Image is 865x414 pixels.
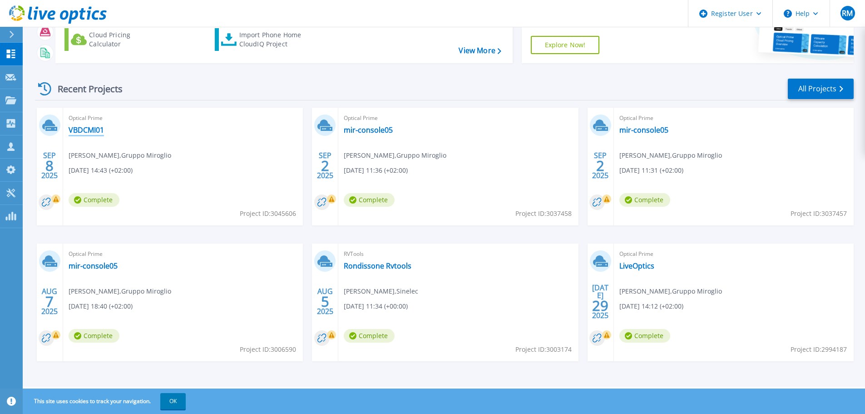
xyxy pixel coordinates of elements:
div: SEP 2025 [316,149,334,182]
span: [PERSON_NAME] , Gruppo Miroglio [619,286,722,296]
span: 29 [592,302,608,309]
span: Optical Prime [619,113,848,123]
span: [DATE] 14:43 (+02:00) [69,165,133,175]
span: This site uses cookies to track your navigation. [25,393,186,409]
span: [PERSON_NAME] , Gruppo Miroglio [69,150,171,160]
div: Recent Projects [35,78,135,100]
a: Cloud Pricing Calculator [64,28,166,51]
a: VBDCMI01 [69,125,104,135]
span: [PERSON_NAME] , Gruppo Miroglio [344,150,446,160]
span: [PERSON_NAME] , Gruppo Miroglio [619,150,722,160]
span: 8 [45,162,54,170]
span: Complete [619,193,670,207]
span: Project ID: 3045606 [240,209,296,219]
span: Complete [344,329,395,343]
a: mir-console05 [69,261,118,270]
a: Explore Now! [531,36,600,54]
span: 5 [321,298,329,305]
span: 7 [45,298,54,305]
span: [DATE] 18:40 (+02:00) [69,301,133,311]
span: Project ID: 3037458 [515,209,572,219]
span: Optical Prime [344,113,573,123]
a: Rondissone Rvtools [344,261,411,270]
span: 2 [596,162,604,170]
span: [DATE] 11:31 (+02:00) [619,165,683,175]
span: [DATE] 14:12 (+02:00) [619,301,683,311]
a: All Projects [788,79,854,99]
span: 2 [321,162,329,170]
a: mir-console05 [619,125,668,135]
div: Import Phone Home CloudIQ Project [239,30,310,49]
span: Complete [69,329,119,343]
span: Project ID: 3003174 [515,344,572,354]
div: Cloud Pricing Calculator [89,30,162,49]
span: [PERSON_NAME] , Gruppo Miroglio [69,286,171,296]
span: [DATE] 11:34 (+00:00) [344,301,408,311]
span: Optical Prime [69,249,297,259]
button: OK [160,393,186,409]
div: SEP 2025 [592,149,609,182]
span: [PERSON_NAME] , Sinelec [344,286,418,296]
a: View More [459,46,501,55]
a: mir-console05 [344,125,393,135]
div: SEP 2025 [41,149,58,182]
span: Complete [619,329,670,343]
span: Complete [69,193,119,207]
span: Complete [344,193,395,207]
div: [DATE] 2025 [592,285,609,318]
span: Optical Prime [69,113,297,123]
span: [DATE] 11:36 (+02:00) [344,165,408,175]
span: Project ID: 3037457 [791,209,847,219]
span: Project ID: 2994187 [791,344,847,354]
span: RVTools [344,249,573,259]
span: RM [842,10,853,17]
a: LiveOptics [619,261,654,270]
span: Optical Prime [619,249,848,259]
div: AUG 2025 [316,285,334,318]
span: Project ID: 3006590 [240,344,296,354]
div: AUG 2025 [41,285,58,318]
